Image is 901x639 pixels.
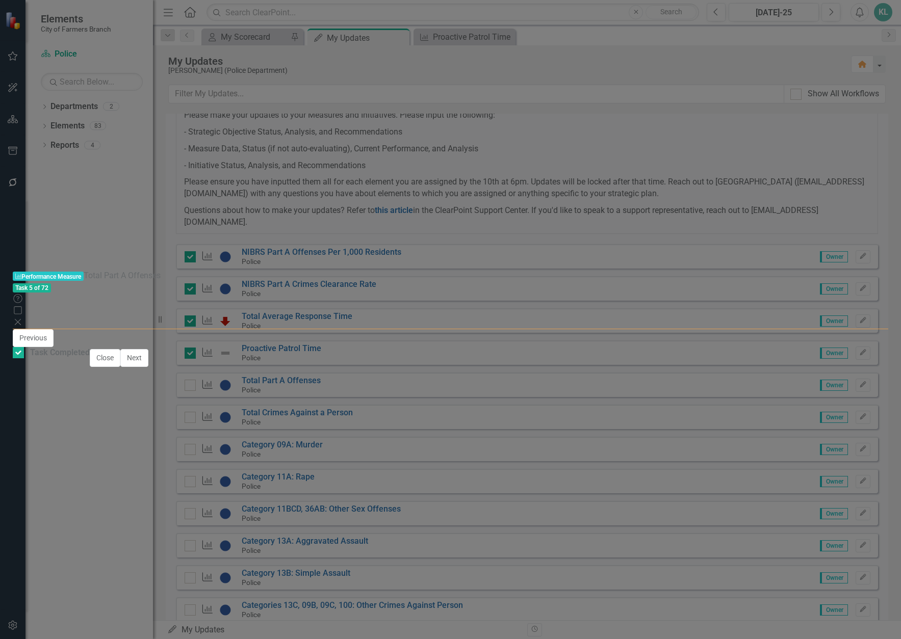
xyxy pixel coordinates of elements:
[13,283,51,292] span: Task 5 of 72
[120,349,148,367] button: Next
[90,349,120,367] button: Close
[13,272,84,281] span: Performance Measure
[30,347,90,359] div: Task Completed
[13,329,54,347] button: Previous
[84,271,161,280] span: Total Part A Offenses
